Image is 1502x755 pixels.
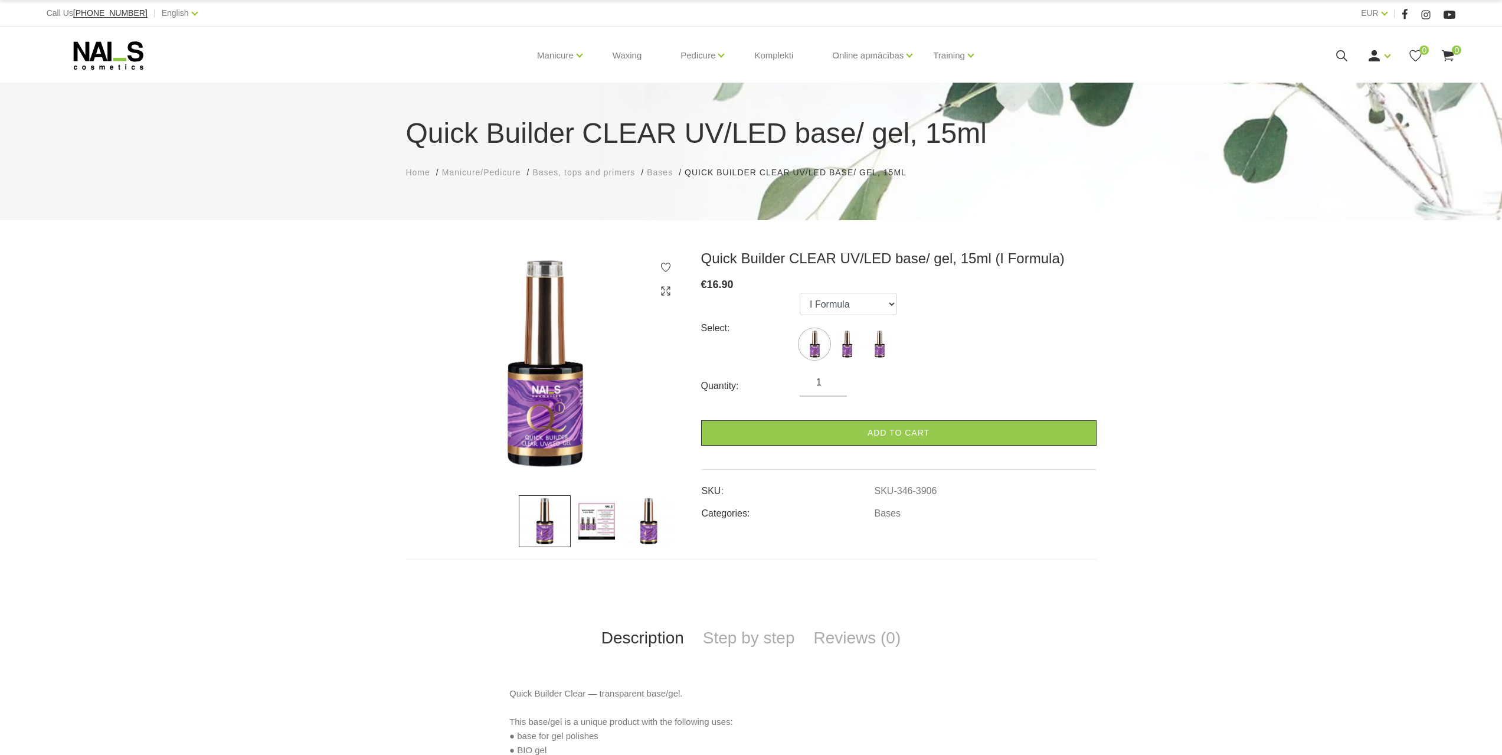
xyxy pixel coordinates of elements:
[1441,48,1455,63] a: 0
[406,168,430,177] span: Home
[406,112,1097,155] h1: Quick Builder CLEAR UV/LED base/ gel, 15ml
[701,250,1097,267] h3: Quick Builder CLEAR UV/LED base/ gel, 15ml (I Formula)
[800,329,829,359] img: ...
[532,166,635,179] a: Bases, tops and primers
[680,32,715,79] a: Pedicure
[832,32,904,79] a: Online apmācības
[647,168,673,177] span: Bases
[603,27,651,84] a: Waxing
[442,168,521,177] span: Manicure/Pedicure
[707,279,734,290] span: 16.90
[647,166,673,179] a: Bases
[1452,45,1461,55] span: 0
[519,495,571,547] img: ...
[532,168,635,177] span: Bases, tops and primers
[623,495,675,547] img: ...
[47,6,148,21] div: Call Us
[1408,48,1423,63] a: 0
[875,508,901,519] a: Bases
[1419,45,1429,55] span: 0
[592,619,693,658] a: Description
[701,498,874,521] td: Categories:
[745,27,803,84] a: Komplekti
[804,619,910,658] a: Reviews (0)
[442,166,521,179] a: Manicure/Pedicure
[865,329,894,359] img: ...
[571,495,623,547] img: ...
[701,476,874,498] td: SKU:
[685,166,918,179] li: Quick Builder CLEAR UV/LED base/ gel, 15ml
[701,279,707,290] span: €
[832,329,862,359] img: ...
[406,166,430,179] a: Home
[73,9,148,18] a: [PHONE_NUMBER]
[537,32,574,79] a: Manicure
[701,420,1097,446] a: Add to cart
[1361,6,1379,20] a: EUR
[701,377,800,396] div: Quantity:
[701,319,800,338] div: Select:
[1393,6,1396,21] span: |
[73,8,148,18] span: [PHONE_NUMBER]
[875,486,937,496] a: SKU-346-3906
[162,6,189,20] a: English
[693,619,804,658] a: Step by step
[153,6,156,21] span: |
[933,32,965,79] a: Training
[406,250,683,478] img: Quick Builder CLEAR UV/LED base/ gel, 15ml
